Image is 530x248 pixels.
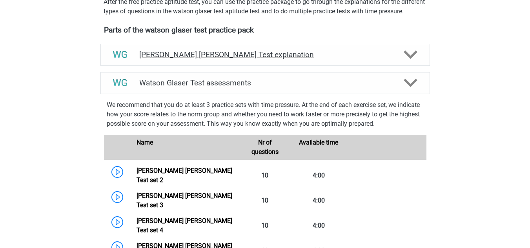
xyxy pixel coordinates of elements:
[238,138,292,157] div: Nr of questions
[107,100,424,129] p: We recommend that you do at least 3 practice sets with time pressure. At the end of each exercise...
[137,167,232,184] a: [PERSON_NAME] [PERSON_NAME] Test set 2
[139,50,391,59] h4: [PERSON_NAME] [PERSON_NAME] Test explanation
[104,25,426,34] h4: Parts of the watson glaser test practice pack
[110,45,130,65] img: watson glaser test explanations
[110,73,130,93] img: watson glaser test assessments
[97,44,433,66] a: explanations [PERSON_NAME] [PERSON_NAME] Test explanation
[131,138,238,157] div: Name
[137,192,232,209] a: [PERSON_NAME] [PERSON_NAME] Test set 3
[292,138,346,157] div: Available time
[137,217,232,234] a: [PERSON_NAME] [PERSON_NAME] Test set 4
[97,72,433,94] a: assessments Watson Glaser Test assessments
[139,78,391,87] h4: Watson Glaser Test assessments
